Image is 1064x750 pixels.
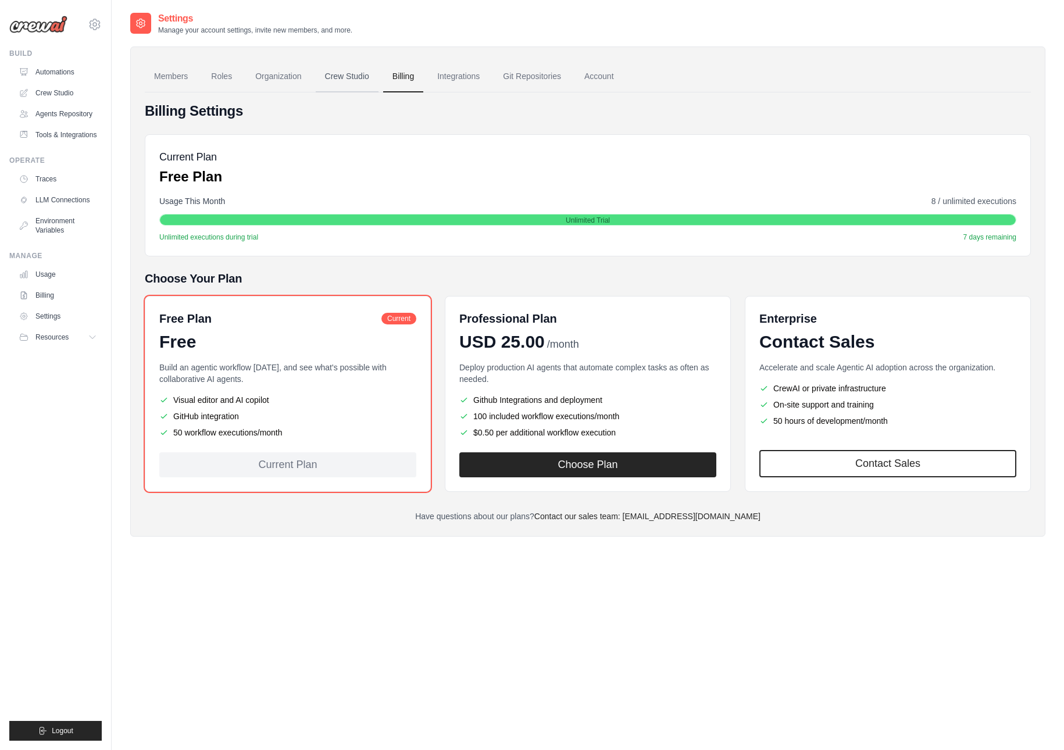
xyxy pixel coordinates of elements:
[759,310,1016,327] h6: Enterprise
[9,49,102,58] div: Build
[575,61,623,92] a: Account
[547,337,579,352] span: /month
[383,61,423,92] a: Billing
[459,427,716,438] li: $0.50 per additional workflow execution
[759,331,1016,352] div: Contact Sales
[566,216,610,225] span: Unlimited Trial
[159,427,416,438] li: 50 workflow executions/month
[14,265,102,284] a: Usage
[159,331,416,352] div: Free
[158,26,352,35] p: Manage your account settings, invite new members, and more.
[145,270,1031,287] h5: Choose Your Plan
[14,105,102,123] a: Agents Repository
[14,286,102,305] a: Billing
[459,410,716,422] li: 100 included workflow executions/month
[246,61,310,92] a: Organization
[759,415,1016,427] li: 50 hours of development/month
[14,170,102,188] a: Traces
[159,362,416,385] p: Build an agentic workflow [DATE], and see what's possible with collaborative AI agents.
[9,16,67,33] img: Logo
[759,399,1016,410] li: On-site support and training
[459,310,557,327] h6: Professional Plan
[9,721,102,741] button: Logout
[159,452,416,477] div: Current Plan
[145,510,1031,522] p: Have questions about our plans?
[931,195,1016,207] span: 8 / unlimited executions
[428,61,489,92] a: Integrations
[494,61,570,92] a: Git Repositories
[35,333,69,342] span: Resources
[14,84,102,102] a: Crew Studio
[14,212,102,240] a: Environment Variables
[145,61,197,92] a: Members
[9,251,102,260] div: Manage
[759,362,1016,373] p: Accelerate and scale Agentic AI adoption across the organization.
[159,310,212,327] h6: Free Plan
[159,195,225,207] span: Usage This Month
[202,61,241,92] a: Roles
[459,452,716,477] button: Choose Plan
[14,328,102,347] button: Resources
[159,167,222,186] p: Free Plan
[145,102,1031,120] h4: Billing Settings
[459,394,716,406] li: Github Integrations and deployment
[459,362,716,385] p: Deploy production AI agents that automate complex tasks as often as needed.
[759,450,1016,477] a: Contact Sales
[534,512,760,521] a: Contact our sales team: [EMAIL_ADDRESS][DOMAIN_NAME]
[316,61,379,92] a: Crew Studio
[14,307,102,326] a: Settings
[158,12,352,26] h2: Settings
[159,149,222,165] h5: Current Plan
[9,156,102,165] div: Operate
[759,383,1016,394] li: CrewAI or private infrastructure
[14,191,102,209] a: LLM Connections
[159,410,416,422] li: GitHub integration
[459,331,545,352] span: USD 25.00
[14,63,102,81] a: Automations
[159,394,416,406] li: Visual editor and AI copilot
[52,726,73,735] span: Logout
[14,126,102,144] a: Tools & Integrations
[963,233,1016,242] span: 7 days remaining
[159,233,258,242] span: Unlimited executions during trial
[381,313,416,324] span: Current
